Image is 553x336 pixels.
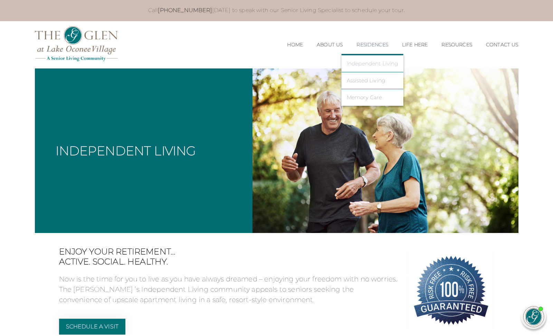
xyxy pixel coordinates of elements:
[56,144,196,157] h1: Independent Living
[356,42,388,48] a: Residences
[287,42,303,48] a: Home
[347,77,398,84] a: Assisted Living
[347,60,398,67] a: Independent Living
[35,26,118,61] img: The Glen Lake Oconee Home
[59,247,398,257] span: Enjoy your retirement…
[59,257,398,267] span: Active. Social. Healthy.
[347,94,398,101] a: Memory Care
[42,7,512,14] p: Call [DATE] to speak with our Senior Living Specialist to schedule your tour.
[524,307,544,327] img: avatar
[408,247,494,333] img: 100% Risk-Free. Guaranteed.
[317,42,343,48] a: About Us
[59,274,398,305] p: Now is the time for you to live as you have always dreamed – enjoying your freedom with no worrie...
[158,7,212,13] a: [PHONE_NUMBER]
[59,319,126,335] a: Schedule a Visit
[486,42,518,48] a: Contact Us
[441,42,472,48] a: Resources
[402,42,428,48] a: Life Here
[416,150,546,297] iframe: iframe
